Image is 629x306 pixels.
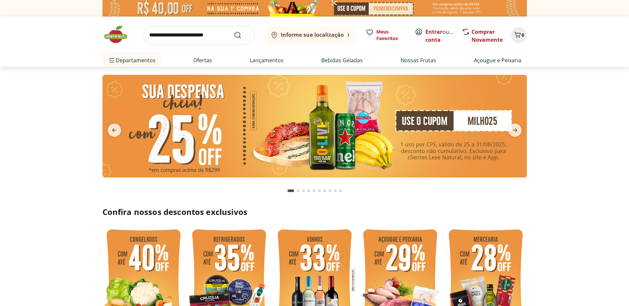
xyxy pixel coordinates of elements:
[295,183,301,199] button: Go to page 2 from fs-carousel
[311,183,317,199] button: Go to page 5 from fs-carousel
[503,124,527,137] button: next
[286,183,295,199] button: Current page from fs-carousel
[108,52,116,68] button: Menu
[301,183,306,199] button: Go to page 3 from fs-carousel
[376,28,407,42] span: Meus Favoritos
[108,52,156,68] span: Departamentos
[234,31,250,39] button: Submit Search
[474,56,521,64] a: Açougue e Peixaria
[250,56,283,64] a: Lançamentos
[322,183,327,199] button: Go to page 7 from fs-carousel
[511,27,527,43] button: Carrinho
[263,26,358,44] button: Informe sua localização
[472,28,503,43] a: Comprar Novamente
[425,28,442,35] a: Entrar
[333,183,338,199] button: Go to page 9 from fs-carousel
[366,28,407,42] a: Meus Favoritos
[306,183,311,199] button: Go to page 4 from fs-carousel
[425,28,462,43] a: Criar conta
[425,28,455,44] span: ou
[102,124,126,137] button: previous
[102,207,527,217] h2: Confira nossos descontos exclusivos
[102,25,136,44] img: Hortifruti
[102,75,527,178] img: cupom
[193,56,212,64] a: Ofertas
[327,183,333,199] button: Go to page 8 from fs-carousel
[317,183,322,199] button: Go to page 6 from fs-carousel
[281,31,344,38] b: Informe sua localização
[401,56,436,64] a: Nossas Frutas
[522,32,524,38] span: 0
[321,56,363,64] a: Bebidas Geladas
[144,26,255,44] input: search
[338,183,343,199] button: Go to page 10 from fs-carousel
